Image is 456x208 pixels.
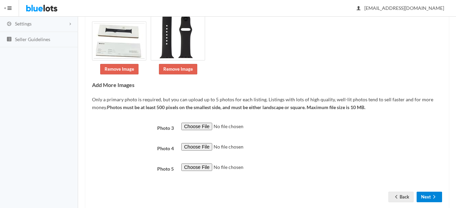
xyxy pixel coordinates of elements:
[6,36,13,43] ion-icon: list box
[107,104,365,110] b: Photos must be at least 500 pixels on the smallest side, and must be either landscape or square. ...
[357,5,444,11] span: [EMAIL_ADDRESS][DOMAIN_NAME]
[431,194,438,201] ion-icon: arrow forward
[159,64,197,74] a: Remove Image
[393,194,400,201] ion-icon: arrow back
[92,21,146,60] img: b8876d73-3a12-4227-9707-03b50dda5359-1755109058.jpg
[92,96,442,111] p: Only a primary photo is required, but you can upload up to 5 photos for each listing. Listings wi...
[15,36,50,42] span: Seller Guidelines
[100,64,139,74] a: Remove Image
[88,123,178,132] label: Photo 3
[6,21,13,28] ion-icon: cog
[92,82,442,88] h4: Add More Images
[355,5,362,12] ion-icon: person
[15,21,32,27] span: Settings
[151,6,205,60] img: 6562a07b-d34e-4fea-93c1-76ed20381a53-1755109058.jpg
[417,192,442,202] button: Nextarrow forward
[88,143,178,153] label: Photo 4
[88,163,178,173] label: Photo 5
[388,192,414,202] a: arrow backBack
